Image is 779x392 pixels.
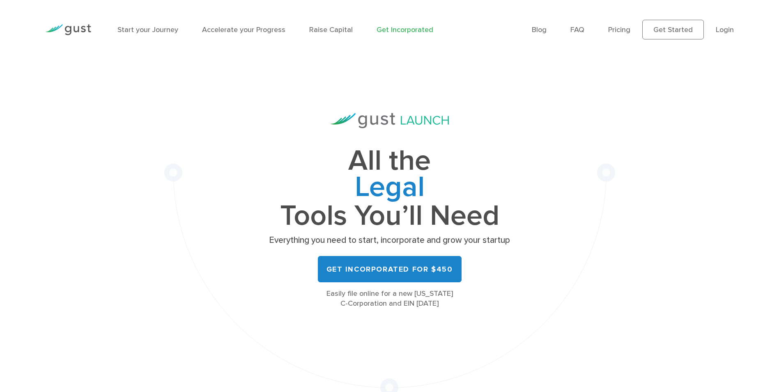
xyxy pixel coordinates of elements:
a: Raise Capital [309,25,353,34]
div: Easily file online for a new [US_STATE] C-Corporation and EIN [DATE] [267,289,513,309]
a: Get Incorporated [377,25,433,34]
h1: All the Tools You’ll Need [267,148,513,229]
img: Gust Launch Logo [331,113,449,128]
a: Get Started [642,20,704,39]
a: Pricing [608,25,630,34]
p: Everything you need to start, incorporate and grow your startup [267,235,513,246]
img: Gust Logo [45,24,91,35]
a: Login [716,25,734,34]
a: Get Incorporated for $450 [318,256,462,282]
a: Blog [532,25,547,34]
a: Accelerate your Progress [202,25,285,34]
a: Start your Journey [117,25,178,34]
span: Legal [267,174,513,203]
a: FAQ [570,25,584,34]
